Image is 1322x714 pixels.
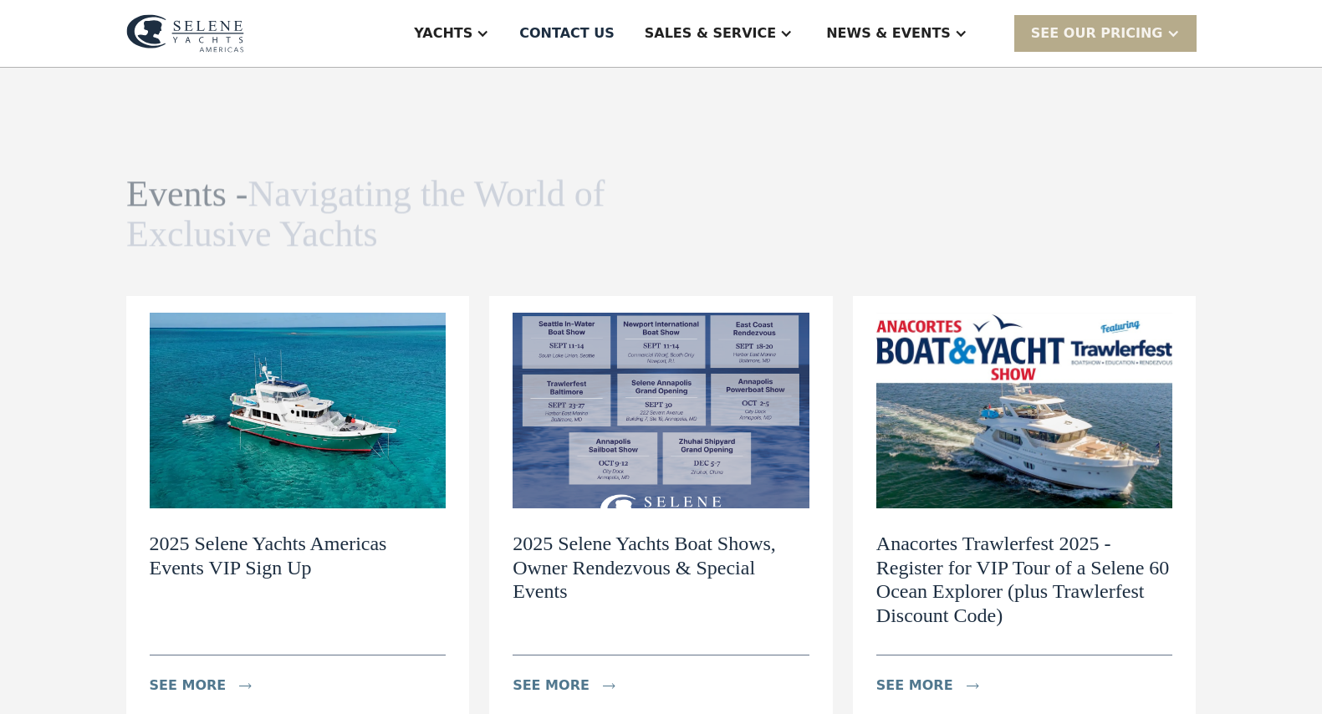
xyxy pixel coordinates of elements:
div: Yachts [414,23,472,43]
h2: 2025 Selene Yachts Americas Events VIP Sign Up [150,532,447,580]
h1: Events - [126,174,610,255]
div: SEE Our Pricing [1014,15,1197,51]
div: see more [150,676,227,696]
div: see more [513,676,590,696]
img: icon [967,683,979,689]
h2: 2025 Selene Yachts Boat Shows, Owner Rendezvous & Special Events [513,532,809,604]
span: Navigating the World of Exclusive Yachts [126,173,605,254]
div: see more [876,676,953,696]
img: logo [126,14,244,53]
div: Sales & Service [645,23,776,43]
img: icon [603,683,615,689]
h2: Anacortes Trawlerfest 2025 - Register for VIP Tour of a Selene 60 Ocean Explorer (plus Trawlerfes... [876,532,1173,628]
div: SEE Our Pricing [1031,23,1163,43]
div: Contact US [519,23,615,43]
img: icon [239,683,252,689]
div: News & EVENTS [826,23,951,43]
